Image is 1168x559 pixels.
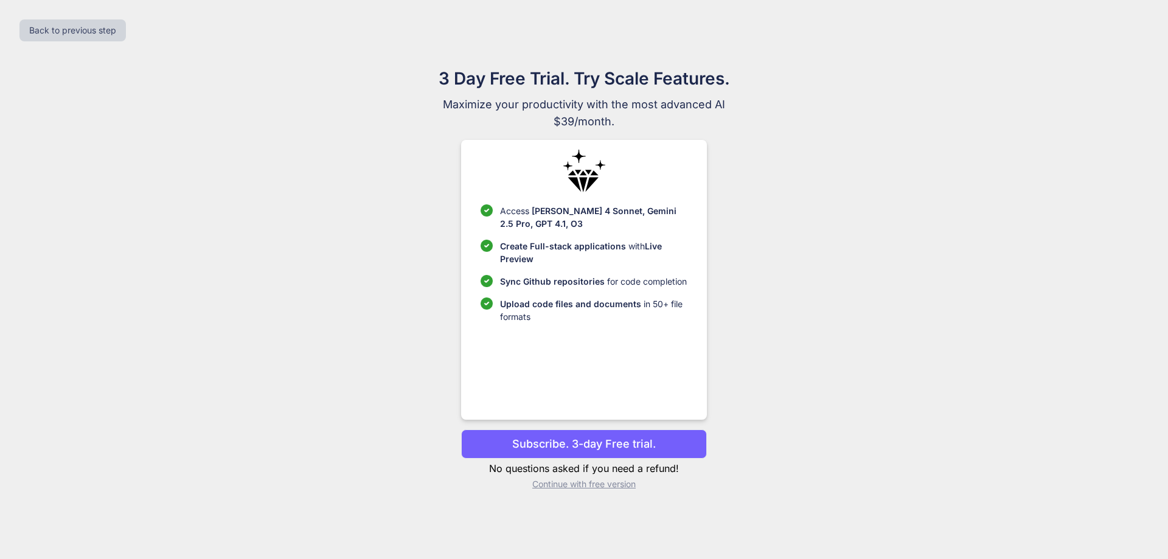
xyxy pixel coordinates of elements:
[500,297,687,323] p: in 50+ file formats
[380,96,788,113] span: Maximize your productivity with the most advanced AI
[500,275,687,288] p: for code completion
[481,275,493,287] img: checklist
[500,240,687,265] p: with
[500,299,641,309] span: Upload code files and documents
[481,204,493,217] img: checklist
[481,240,493,252] img: checklist
[380,113,788,130] span: $39/month.
[461,461,706,476] p: No questions asked if you need a refund!
[481,297,493,310] img: checklist
[380,66,788,91] h1: 3 Day Free Trial. Try Scale Features.
[500,276,605,286] span: Sync Github repositories
[19,19,126,41] button: Back to previous step
[461,429,706,459] button: Subscribe. 3-day Free trial.
[500,206,676,229] span: [PERSON_NAME] 4 Sonnet, Gemini 2.5 Pro, GPT 4.1, O3
[500,241,628,251] span: Create Full-stack applications
[512,436,656,452] p: Subscribe. 3-day Free trial.
[500,204,687,230] p: Access
[461,478,706,490] p: Continue with free version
